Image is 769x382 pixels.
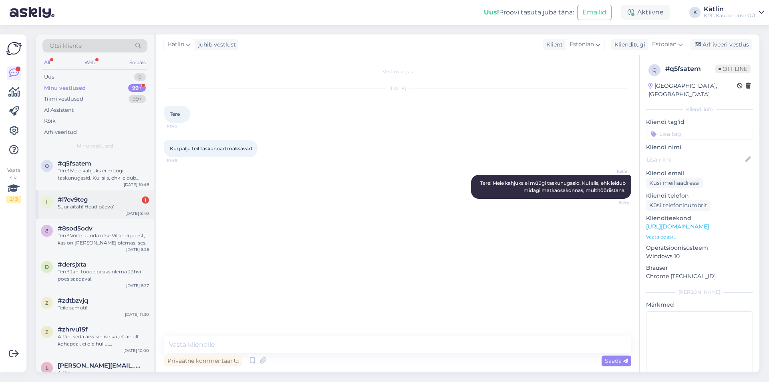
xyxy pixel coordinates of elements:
[45,264,49,270] span: d
[45,329,48,335] span: z
[58,203,149,210] div: Suur aitäh! Head päeva’
[690,39,752,50] div: Arhiveeri vestlus
[44,117,56,125] div: Kõik
[646,143,753,152] p: Kliendi nimi
[646,252,753,261] p: Windows 10
[164,356,242,366] div: Privaatne kommentaar
[599,199,629,205] span: 10:46
[46,365,48,371] span: l
[45,300,48,306] span: z
[646,272,753,281] p: Chrome [TECHNICAL_ID]
[45,228,48,234] span: 8
[58,369,149,376] div: Aitäh
[646,233,753,241] p: Vaata edasi ...
[45,163,49,169] span: q
[58,261,87,268] span: #dersjxta
[715,65,751,73] span: Offline
[58,268,149,283] div: Tere! Jah, toode peaks olema Jõhvi poes saadaval.
[611,40,645,49] div: Klienditugi
[646,200,711,211] div: Küsi telefoninumbrit
[170,146,252,152] span: Kui palju teil taskunoad maksavad
[58,225,93,232] span: #8sod5odv
[142,196,149,204] div: 1
[44,106,74,114] div: AI Assistent
[58,362,141,369] span: lauri.pau@if.ee
[44,84,86,92] div: Minu vestlused
[646,178,703,188] div: Küsi meiliaadressi
[665,64,715,74] div: # q5fsatem
[6,167,21,203] div: Vaata siia
[646,223,709,230] a: [URL][DOMAIN_NAME]
[646,106,753,113] div: Kliendi info
[484,8,574,17] div: Proovi tasuta juba täna:
[577,5,612,20] button: Emailid
[646,155,744,164] input: Lisa nimi
[646,244,753,252] p: Operatsioonisüsteem
[646,301,753,309] p: Märkmed
[704,6,764,19] a: KätlinKPG Kaubanduse OÜ
[621,5,670,20] div: Aktiivne
[126,283,149,289] div: [DATE] 8:27
[646,264,753,272] p: Brauser
[58,167,149,182] div: Tere! Meie kahjuks ei müügi taskunugasid. Kui siis, ehk leidub midagi matkaosakonnas, multitöörii...
[646,169,753,178] p: Kliendi email
[123,348,149,354] div: [DATE] 10:00
[6,196,21,203] div: 2 / 3
[164,68,631,75] div: Vestlus algas
[50,42,82,50] span: Otsi kliente
[195,40,236,49] div: juhib vestlust
[646,118,753,126] p: Kliendi tag'id
[128,84,146,92] div: 99+
[58,304,149,311] div: Teile samuti!
[543,40,563,49] div: Klient
[646,128,753,140] input: Lisa tag
[652,67,656,73] span: q
[42,57,52,68] div: All
[646,214,753,222] p: Klienditeekond
[167,123,197,129] span: 10:45
[44,73,54,81] div: Uus
[44,95,83,103] div: Tiimi vestlused
[605,357,628,364] span: Saada
[689,7,701,18] div: K
[125,311,149,317] div: [DATE] 11:30
[129,95,146,103] div: 99+
[570,40,594,49] span: Estonian
[125,210,149,216] div: [DATE] 8:40
[58,232,149,247] div: Tere! Võite uurida otse Viljandi poest, kas on [PERSON_NAME] olemas, sest laojäägi järgi peaks se...
[46,199,48,205] span: i
[704,6,755,12] div: Kätlin
[83,57,97,68] div: Web
[44,128,77,136] div: Arhiveeritud
[646,192,753,200] p: Kliendi telefon
[599,168,629,174] span: Kätlin
[58,196,88,203] span: #i7ev9teg
[126,247,149,253] div: [DATE] 8:28
[6,41,22,56] img: Askly Logo
[58,160,91,167] span: #q5fsatem
[480,180,627,193] span: Tere! Meie kahjuks ei müügi taskunugasid. Kui siis, ehk leidub midagi matkaosakonnas, multitöörii...
[648,82,737,99] div: [GEOGRAPHIC_DATA], [GEOGRAPHIC_DATA]
[167,158,197,164] span: 10:45
[646,289,753,296] div: [PERSON_NAME]
[134,73,146,81] div: 0
[652,40,676,49] span: Estonian
[484,8,499,16] b: Uus!
[128,57,147,68] div: Socials
[124,182,149,188] div: [DATE] 10:46
[58,326,88,333] span: #zhrvu15f
[58,297,88,304] span: #zdtbzvjq
[170,111,180,117] span: Tere
[77,142,113,150] span: Minu vestlused
[704,12,755,19] div: KPG Kaubanduse OÜ
[58,333,149,348] div: Aitäh, seda arvasin ise ka ,et ainult kohapeal, ei ole hullu. [PERSON_NAME] lähimasse kauplusesse.
[168,40,184,49] span: Kätlin
[164,85,631,92] div: [DATE]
